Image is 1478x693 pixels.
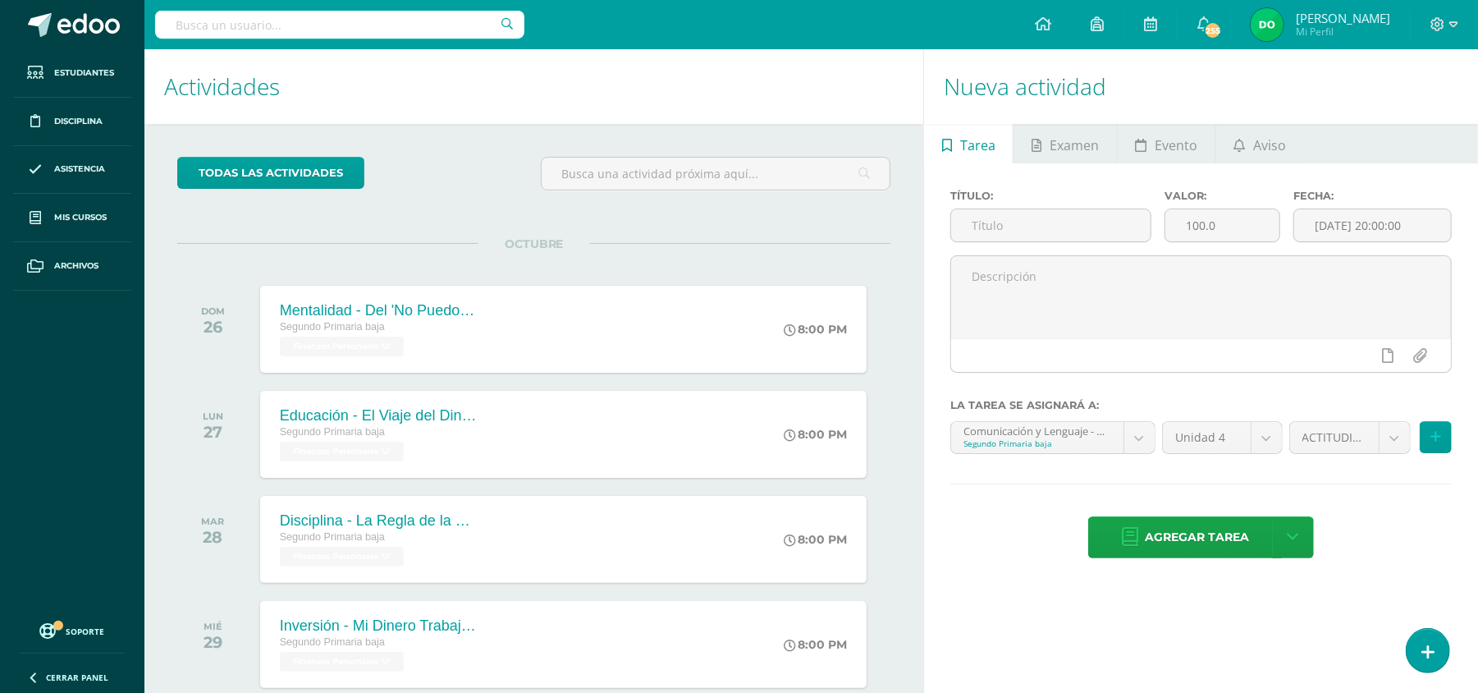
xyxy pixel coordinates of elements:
span: [PERSON_NAME] [1296,10,1390,26]
span: Finanzas Personales 'U' [280,337,404,356]
div: MAR [201,516,224,527]
a: Unidad 4 [1163,422,1282,453]
span: Soporte [66,626,105,637]
div: DOM [201,305,225,317]
a: Archivos [13,242,131,291]
span: Segundo Primaria baja [280,636,385,648]
div: Disciplina - La Regla de la Moneda [PERSON_NAME] [280,512,477,530]
div: Inversión - Mi Dinero Trabajador [280,617,477,635]
div: Educación - El Viaje del Dinero [280,407,477,425]
a: Asistencia [13,146,131,195]
input: Fecha de entrega [1294,209,1451,241]
input: Puntos máximos [1165,209,1279,241]
a: Disciplina [13,98,131,146]
a: Aviso [1216,124,1304,163]
img: 832e9e74216818982fa3af6e32aa3651.png [1251,8,1284,41]
a: Evento [1118,124,1215,163]
a: todas las Actividades [177,157,364,189]
span: Finanzas Personales 'U' [280,442,404,461]
span: 255 [1204,21,1222,39]
span: Estudiantes [54,67,114,80]
a: Mis cursos [13,194,131,242]
div: 8:00 PM [784,532,847,547]
div: Comunicación y Lenguaje - Áreas Integradas 'A' [963,422,1111,438]
div: 26 [201,317,225,337]
h1: Nueva actividad [944,49,1458,124]
span: Segundo Primaria baja [280,426,385,438]
span: Cerrar panel [46,672,108,683]
span: Agregar tarea [1145,517,1249,558]
div: 29 [204,632,222,652]
div: Mentalidad - Del 'No Puedo' al '¿Cómo Puedo?' [280,302,477,319]
a: Examen [1014,124,1116,163]
div: 8:00 PM [784,637,847,652]
input: Título [951,209,1151,241]
span: Archivos [54,259,98,273]
span: Segundo Primaria baja [280,531,385,543]
a: Estudiantes [13,49,131,98]
a: Soporte [20,619,125,641]
div: Segundo Primaria baja [963,438,1111,449]
span: Segundo Primaria baja [280,321,385,333]
a: Tarea [924,124,1013,163]
span: Finanzas Personales 'U' [280,652,404,672]
input: Busca una actividad próxima aquí... [542,158,890,190]
span: Mi Perfil [1296,25,1390,39]
div: 8:00 PM [784,322,847,337]
span: Mis cursos [54,211,107,224]
label: Título: [950,190,1151,202]
span: Aviso [1253,126,1286,165]
span: Finanzas Personales 'U' [280,547,404,567]
a: ACTITUDINAL (10.0pts) [1290,422,1410,453]
span: Unidad 4 [1175,422,1238,453]
input: Busca un usuario... [155,11,524,39]
div: LUN [203,411,223,422]
div: 27 [203,422,223,442]
span: Tarea [960,126,995,165]
span: ACTITUDINAL (10.0pts) [1302,422,1366,453]
label: La tarea se asignará a: [950,399,1452,411]
div: 28 [201,527,224,547]
span: Evento [1155,126,1197,165]
label: Valor: [1165,190,1280,202]
span: Examen [1050,126,1099,165]
span: Asistencia [54,163,105,176]
a: Comunicación y Lenguaje - Áreas Integradas 'A'Segundo Primaria baja [951,422,1155,453]
label: Fecha: [1293,190,1452,202]
span: Disciplina [54,115,103,128]
div: 8:00 PM [784,427,847,442]
div: MIÉ [204,621,222,632]
h1: Actividades [164,49,904,124]
span: OCTUBRE [478,236,590,251]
